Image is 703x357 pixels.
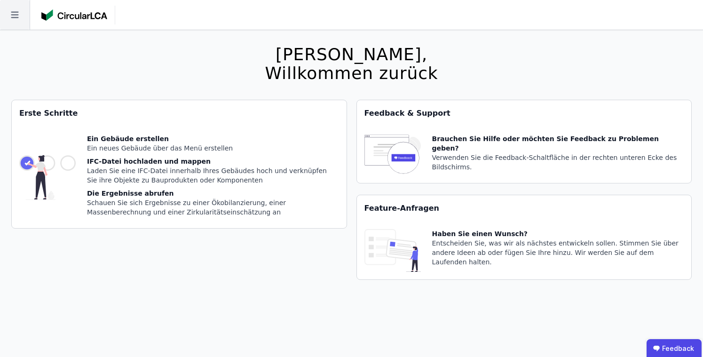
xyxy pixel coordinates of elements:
img: Concular [41,9,107,21]
div: Erste Schritte [12,100,347,127]
div: Entscheiden Sie, was wir als nächstes entwickeln sollen. Stimmen Sie über andere Ideen ab oder fü... [432,238,684,267]
div: IFC-Datei hochladen und mappen [87,157,339,166]
img: feedback-icon-HCTs5lye.svg [364,134,421,175]
div: [PERSON_NAME], [265,45,438,64]
div: Brauchen Sie Hilfe oder möchten Sie Feedback zu Problemen geben? [432,134,684,153]
div: Feedback & Support [357,100,692,127]
div: Laden Sie eine IFC-Datei innerhalb Ihres Gebäudes hoch und verknüpfen Sie ihre Objekte zu Bauprod... [87,166,339,185]
div: Ein neues Gebäude über das Menü erstellen [87,143,339,153]
img: feature_request_tile-UiXE1qGU.svg [364,229,421,272]
div: Willkommen zurück [265,64,438,83]
div: Haben Sie einen Wunsch? [432,229,684,238]
div: Die Ergebnisse abrufen [87,189,339,198]
div: Verwenden Sie die Feedback-Schaltfläche in der rechten unteren Ecke des Bildschirms. [432,153,684,172]
div: Ein Gebäude erstellen [87,134,339,143]
div: Schauen Sie sich Ergebnisse zu einer Ökobilanzierung, einer Massenberechnung und einer Zirkularit... [87,198,339,217]
img: getting_started_tile-DrF_GRSv.svg [19,134,76,221]
div: Feature-Anfragen [357,195,692,222]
